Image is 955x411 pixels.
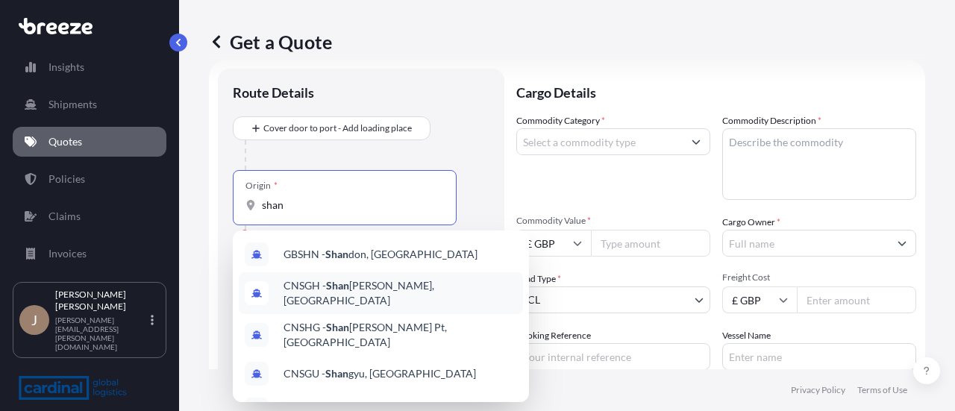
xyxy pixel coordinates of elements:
p: Cargo Details [516,69,916,113]
span: Commodity Value [516,215,710,227]
p: Insights [48,60,84,75]
span: LCL [523,292,540,307]
p: Get a Quote [209,30,332,54]
b: Shan [326,321,349,333]
div: Please select an origin [240,227,336,242]
img: organization-logo [19,376,127,400]
label: Cargo Owner [722,215,780,230]
p: Privacy Policy [791,384,845,396]
p: [PERSON_NAME][EMAIL_ADDRESS][PERSON_NAME][DOMAIN_NAME] [55,316,148,351]
p: Claims [48,209,81,224]
span: Load Type [516,272,561,286]
span: Freight Cost [722,272,916,283]
span: CNSHG - [PERSON_NAME] Pt, [GEOGRAPHIC_DATA] [284,320,517,350]
p: [PERSON_NAME] [PERSON_NAME] [55,289,148,313]
b: Shan [325,248,348,260]
label: Commodity Category [516,113,605,128]
b: Shan [325,367,348,380]
span: CNSGU - gyu, [GEOGRAPHIC_DATA] [284,366,476,381]
label: Commodity Description [722,113,821,128]
input: Full name [723,230,889,257]
p: Invoices [48,246,87,261]
span: CNSGH - [PERSON_NAME], [GEOGRAPHIC_DATA] [284,278,517,308]
p: Shipments [48,97,97,112]
p: Terms of Use [857,384,907,396]
button: Show suggestions [683,128,710,155]
button: Show suggestions [889,230,915,257]
input: Origin [262,198,438,213]
span: GBSHN - don, [GEOGRAPHIC_DATA] [284,247,477,262]
span: Cover door to port - Add loading place [263,121,412,136]
input: Select a commodity type [517,128,683,155]
label: Booking Reference [516,328,591,343]
input: Enter amount [797,286,916,313]
input: Your internal reference [516,343,710,370]
input: Enter name [722,343,916,370]
p: Route Details [233,84,314,101]
p: Policies [48,172,85,186]
div: Show suggestions [233,230,529,402]
p: Quotes [48,134,82,149]
span: J [31,313,37,327]
b: Shan [326,279,349,292]
label: Vessel Name [722,328,771,343]
input: Type amount [591,230,710,257]
div: Origin [245,180,278,192]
